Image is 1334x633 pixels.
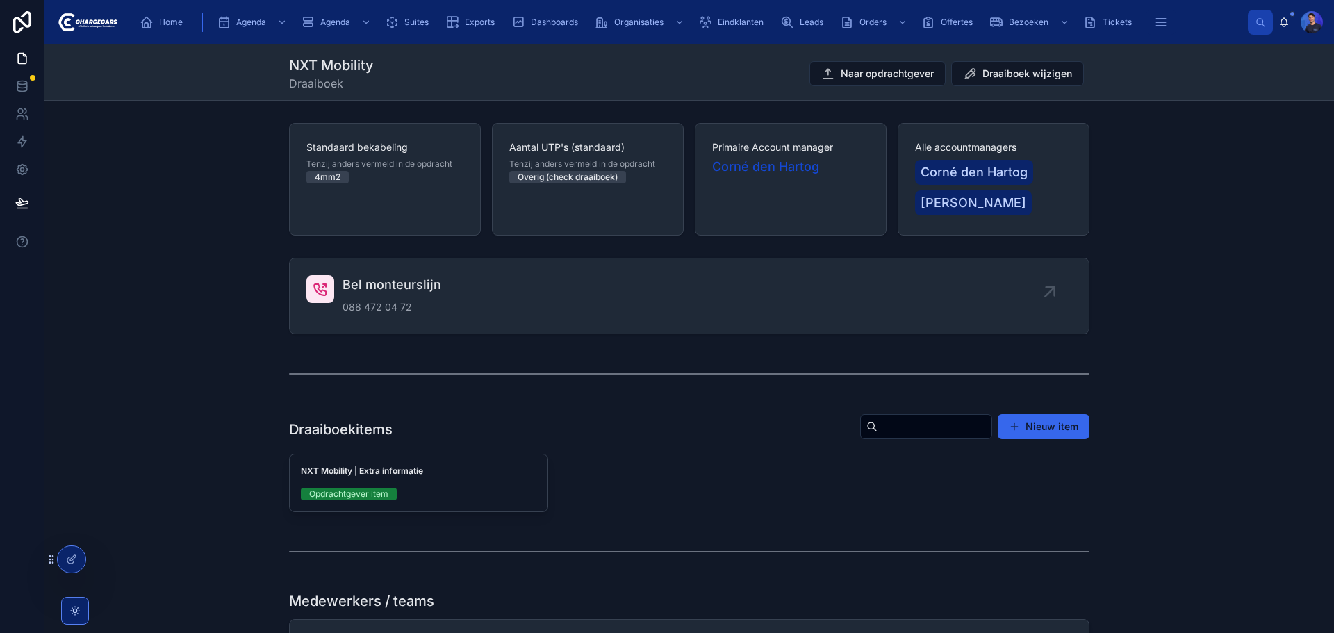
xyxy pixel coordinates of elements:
[712,157,819,176] a: Corné den Hartog
[381,10,438,35] a: Suites
[915,160,1033,185] a: Corné den Hartog
[518,171,618,183] div: Overig (check draaiboek)
[591,10,691,35] a: Organisaties
[941,17,973,28] span: Offertes
[289,75,374,92] span: Draaiboek
[404,17,429,28] span: Suites
[213,10,294,35] a: Agenda
[809,61,946,86] button: Naar opdrachtgever
[465,17,495,28] span: Exports
[776,10,833,35] a: Leads
[836,10,914,35] a: Orders
[1103,17,1132,28] span: Tickets
[129,7,1248,38] div: scrollable content
[159,17,183,28] span: Home
[507,10,588,35] a: Dashboards
[800,17,823,28] span: Leads
[921,163,1028,182] span: Corné den Hartog
[289,591,434,611] h1: Medewerkers / teams
[694,10,773,35] a: Eindklanten
[859,17,887,28] span: Orders
[301,466,423,476] strong: NXT Mobility | Extra informatie
[718,17,764,28] span: Eindklanten
[343,300,441,314] span: 088 472 04 72
[917,10,982,35] a: Offertes
[985,10,1076,35] a: Bezoeken
[509,158,655,170] span: Tenzij anders vermeld in de opdracht
[915,190,1032,215] a: [PERSON_NAME]
[998,414,1089,439] button: Nieuw item
[320,17,350,28] span: Agenda
[951,61,1084,86] button: Draaiboek wijzigen
[289,420,393,439] h1: Draaiboekitems
[1079,10,1142,35] a: Tickets
[289,56,374,75] h1: NXT Mobility
[531,17,578,28] span: Dashboards
[841,67,934,81] span: Naar opdrachtgever
[309,488,388,500] div: Opdrachtgever item
[315,171,340,183] div: 4mm2
[306,140,463,154] span: Standaard bekabeling
[236,17,266,28] span: Agenda
[135,10,192,35] a: Home
[290,258,1089,334] a: Bel monteurslijn088 472 04 72
[509,140,666,154] span: Aantal UTP's (standaard)
[289,454,548,512] a: NXT Mobility | Extra informatieOpdrachtgever item
[982,67,1072,81] span: Draaiboek wijzigen
[712,140,869,154] span: Primaire Account manager
[56,11,117,33] img: App logo
[915,140,1072,154] span: Alle accountmanagers
[614,17,664,28] span: Organisaties
[297,10,378,35] a: Agenda
[921,193,1026,213] span: [PERSON_NAME]
[343,275,441,295] span: Bel monteurslijn
[1009,17,1048,28] span: Bezoeken
[306,158,452,170] span: Tenzij anders vermeld in de opdracht
[441,10,504,35] a: Exports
